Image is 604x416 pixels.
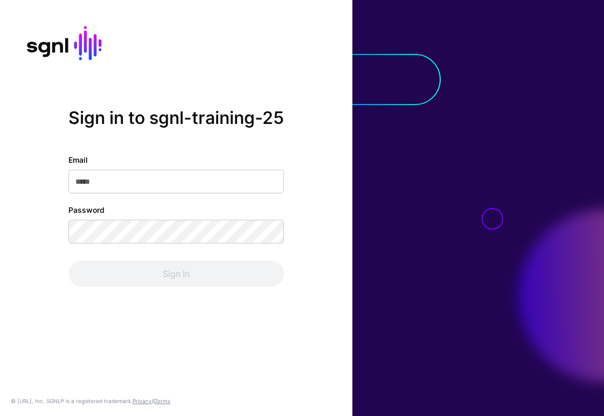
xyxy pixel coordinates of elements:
[68,154,88,165] label: Email
[68,204,105,216] label: Password
[68,108,284,128] h2: Sign in to sgnl-training-25
[133,398,152,404] a: Privacy
[11,397,170,405] div: © [URL], Inc. SGNL® is a registered trademark. &
[155,398,170,404] a: Terms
